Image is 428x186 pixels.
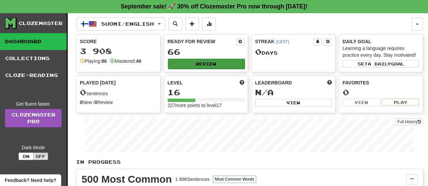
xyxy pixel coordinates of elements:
strong: 86 [102,58,107,64]
strong: 0 [95,100,97,105]
div: Playing: [80,58,107,64]
strong: September sale! 🚀 30% off Clozemaster Pro now through [DATE]! [121,3,308,10]
button: Seta dailygoal [342,60,419,68]
div: Learning a language requires practice every day. Stay motivated! [342,45,419,58]
div: Score [80,38,157,45]
span: This week in points, UTC [327,79,332,86]
div: Clozemaster [19,20,63,27]
span: Open feedback widget [5,177,56,184]
button: View [342,99,380,106]
button: On [19,153,33,160]
div: Get fluent faster. [5,101,62,107]
strong: 0 [80,100,83,105]
span: a daily [368,61,391,66]
div: 3 908 [80,47,157,55]
div: Dark Mode [5,144,62,151]
div: 500 Most Common [82,174,172,184]
span: Level [167,79,183,86]
a: (CEST) [276,39,289,44]
div: Mastered: [110,58,141,64]
div: Daily Goal [342,38,419,45]
div: 1 896 Sentences [175,176,209,183]
div: Day s [255,48,332,56]
span: 0 [255,47,262,56]
button: Most Common Words [213,176,256,183]
span: Score more points to level up [240,79,244,86]
span: N/A [255,87,274,97]
div: sentences [80,88,157,97]
button: Search sentences [168,18,182,30]
button: View [255,99,332,106]
div: Ready for Review [167,38,236,45]
strong: 49 [136,58,141,64]
div: Favorites [342,79,419,86]
div: 227 more points to level 17 [167,102,244,109]
span: Leaderboard [255,79,292,86]
span: Played [DATE] [80,79,116,86]
div: 16 [167,88,244,97]
button: Full History [395,118,423,126]
div: New / Review [80,99,157,106]
button: Off [33,153,48,160]
button: Add sentence to collection [185,18,199,30]
div: Streak [255,38,314,45]
button: More stats [202,18,216,30]
button: Review [168,59,245,69]
div: 0 [342,88,419,97]
a: ClozemasterPro [5,109,62,127]
span: Suomi / English [101,21,154,27]
p: In Progress [76,159,423,165]
button: Play [382,99,419,106]
span: 0 [80,87,86,97]
div: 66 [167,48,244,56]
button: Suomi/English [76,18,165,30]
